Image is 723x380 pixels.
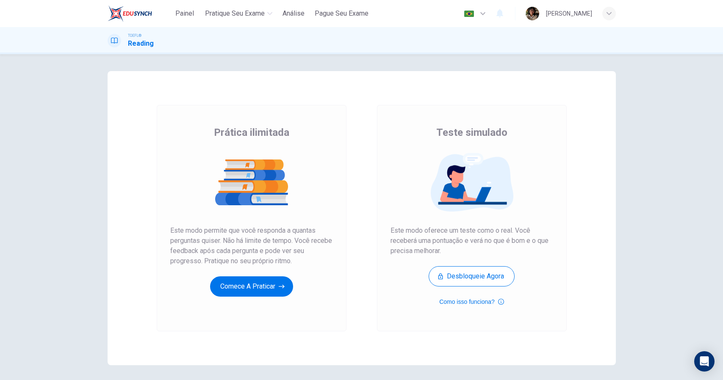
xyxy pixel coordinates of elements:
[526,7,539,20] img: Profile picture
[214,126,289,139] span: Prática ilimitada
[429,266,515,286] button: Desbloqueie agora
[171,6,198,21] button: Painel
[546,8,592,19] div: [PERSON_NAME]
[283,8,305,19] span: Análise
[311,6,372,21] button: Pague Seu Exame
[128,39,154,49] h1: Reading
[108,5,172,22] a: EduSynch logo
[439,297,504,307] button: Como isso funciona?
[436,126,507,139] span: Teste simulado
[205,8,265,19] span: Pratique seu exame
[315,8,368,19] span: Pague Seu Exame
[210,276,293,297] button: Comece a praticar
[202,6,276,21] button: Pratique seu exame
[170,226,333,266] span: Este modo permite que você responda a quantas perguntas quiser. Não há limite de tempo. Você rece...
[108,5,152,22] img: EduSynch logo
[128,33,141,39] span: TOEFL®
[391,226,553,256] span: Este modo oferece um teste como o real. Você receberá uma pontuação e verá no que é bom e o que p...
[279,6,308,21] button: Análise
[694,351,715,372] div: Open Intercom Messenger
[464,11,474,17] img: pt
[175,8,194,19] span: Painel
